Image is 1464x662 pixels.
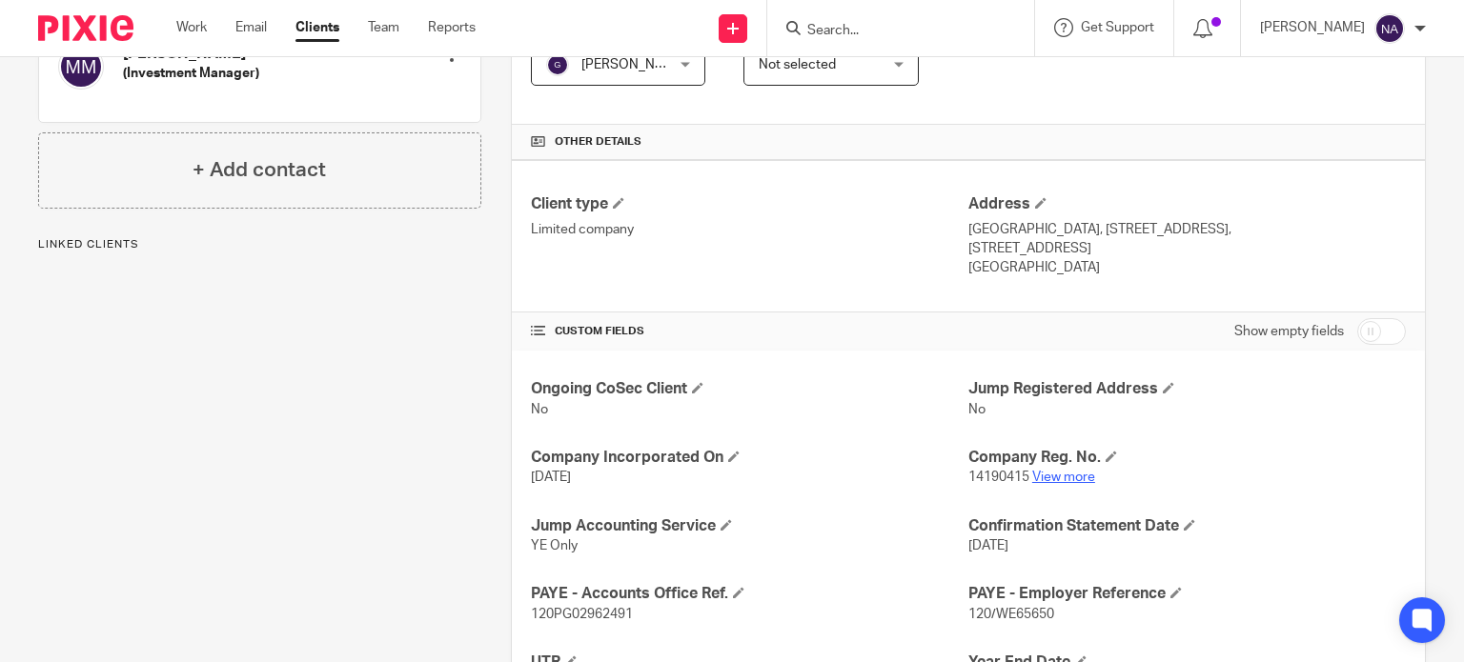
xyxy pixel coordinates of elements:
[531,220,968,239] p: Limited company
[531,539,578,552] span: YE Only
[968,539,1008,552] span: [DATE]
[968,379,1406,399] h4: Jump Registered Address
[123,64,259,83] h5: (Investment Manager)
[531,584,968,604] h4: PAYE - Accounts Office Ref.
[531,324,968,339] h4: CUSTOM FIELDS
[531,379,968,399] h4: Ongoing CoSec Client
[38,237,481,252] p: Linked clients
[1032,471,1095,484] a: View more
[968,258,1406,277] p: [GEOGRAPHIC_DATA]
[176,18,207,37] a: Work
[295,18,339,37] a: Clients
[581,58,686,71] span: [PERSON_NAME]
[428,18,476,37] a: Reports
[968,584,1406,604] h4: PAYE - Employer Reference
[1234,322,1344,341] label: Show empty fields
[531,608,633,621] span: 120PG02962491
[759,58,836,71] span: Not selected
[968,608,1054,621] span: 120/WE65650
[193,155,326,185] h4: + Add contact
[968,448,1406,468] h4: Company Reg. No.
[968,471,1029,484] span: 14190415
[968,403,986,416] span: No
[235,18,267,37] a: Email
[546,53,569,76] img: svg%3E
[805,23,977,40] input: Search
[531,194,968,214] h4: Client type
[531,403,548,416] span: No
[1081,21,1154,34] span: Get Support
[968,220,1406,239] p: [GEOGRAPHIC_DATA], [STREET_ADDRESS],
[58,44,104,90] img: svg%3E
[38,15,133,41] img: Pixie
[555,134,641,150] span: Other details
[1260,18,1365,37] p: [PERSON_NAME]
[531,516,968,536] h4: Jump Accounting Service
[968,239,1406,258] p: [STREET_ADDRESS]
[1374,13,1405,44] img: svg%3E
[531,448,968,468] h4: Company Incorporated On
[968,516,1406,536] h4: Confirmation Statement Date
[968,194,1406,214] h4: Address
[368,18,399,37] a: Team
[531,471,571,484] span: [DATE]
